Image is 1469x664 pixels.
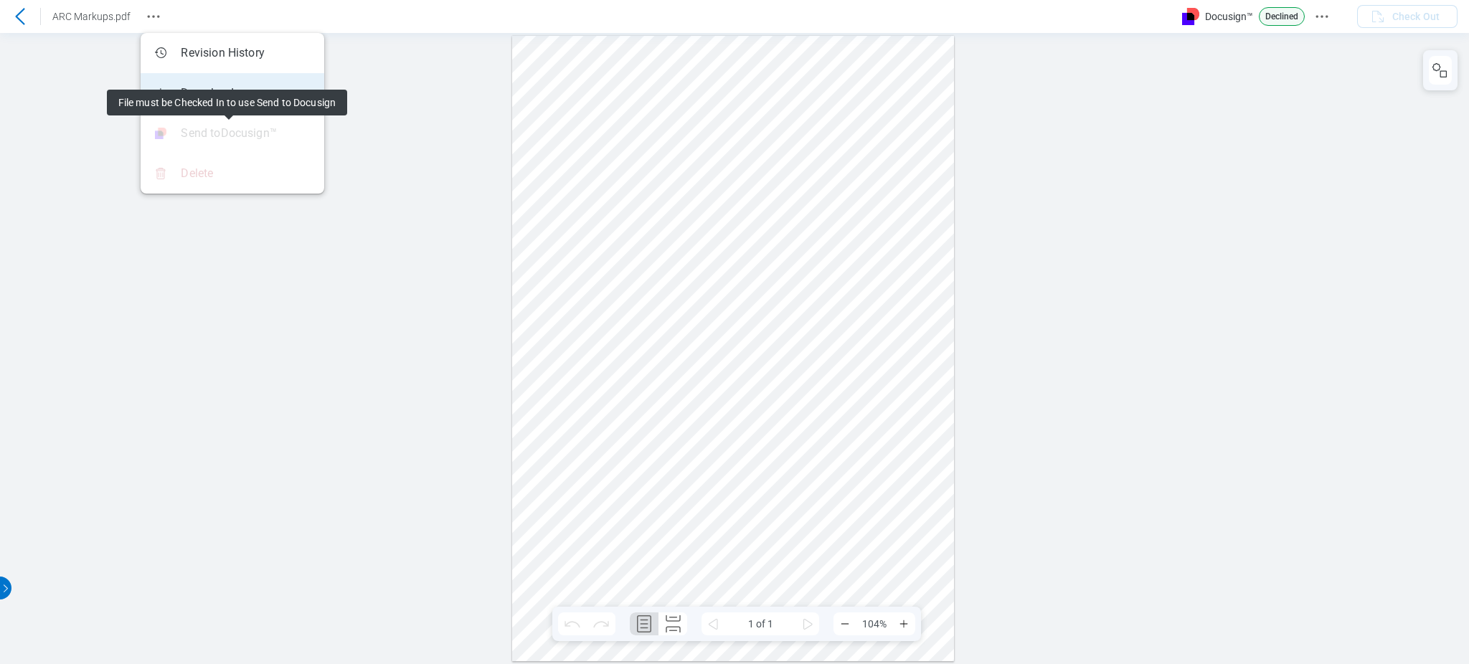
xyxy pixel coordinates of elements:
[630,612,658,635] button: Single Page Layout
[52,11,131,22] span: ARC Markups.pdf
[152,44,265,62] div: Revision History
[141,33,324,194] ul: Revision History
[587,612,615,635] button: Redo
[1392,9,1440,24] span: Check Out
[155,128,166,139] img: Docusign Logo
[856,612,892,635] span: 104%
[181,166,213,181] span: Delete
[1205,11,1253,22] span: Docusign™
[833,612,856,635] button: Zoom Out
[107,90,348,115] span: File must be Checked In to use Send to Docusign
[724,612,796,635] span: 1 of 1
[558,612,587,635] button: Undo
[142,5,165,28] button: Revision History
[181,125,277,141] span: Send to Docusign™
[152,85,233,102] div: Download
[1259,7,1305,26] p: Declined
[1182,8,1199,25] img: docusignLogo
[1310,5,1333,28] button: Docusign Menu
[892,612,915,635] button: Zoom In
[1357,5,1458,28] button: Check Out
[658,612,687,635] button: Continuous Page Layout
